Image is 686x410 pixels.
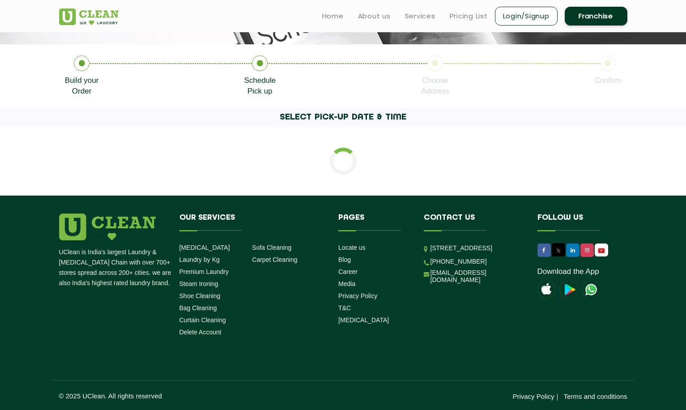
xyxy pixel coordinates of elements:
[179,292,221,299] a: Shoe Cleaning
[252,244,291,251] a: Sofa Cleaning
[179,268,229,275] a: Premium Laundry
[338,280,355,287] a: Media
[338,214,410,231] h4: Pages
[596,246,607,255] img: UClean Laundry and Dry Cleaning
[68,108,617,127] h1: SELECT PICK-UP DATE & TIME
[65,75,99,97] p: Build your Order
[338,268,358,275] a: Career
[59,392,343,400] p: © 2025 UClean. All rights reserved
[252,256,297,263] a: Carpet Cleaning
[179,256,220,263] a: Laundry by Kg
[179,280,218,287] a: Steam Ironing
[424,214,524,231] h4: Contact us
[358,11,391,21] a: About us
[430,269,524,283] a: [EMAIL_ADDRESS][DOMAIN_NAME]
[537,267,599,276] a: Download the App
[59,214,156,240] img: logo.png
[179,329,222,336] a: Delete Account
[59,9,119,25] img: UClean Laundry and Dry Cleaning
[495,7,558,26] a: Login/Signup
[244,75,276,97] p: Schedule Pick up
[565,7,627,26] a: Franchise
[537,281,555,299] img: apple-icon.png
[338,292,377,299] a: Privacy Policy
[179,304,217,312] a: Bag Cleaning
[59,247,173,288] p: UClean is India's largest Laundry & [MEDICAL_DATA] Chain with over 700+ stores spread across 200+...
[582,281,600,299] img: UClean Laundry and Dry Cleaning
[322,11,344,21] a: Home
[512,393,554,400] a: Privacy Policy
[537,214,616,231] h4: Follow us
[564,393,627,400] a: Terms and conditions
[338,316,389,324] a: [MEDICAL_DATA]
[560,281,578,299] img: playstoreicon.png
[405,11,435,21] a: Services
[179,316,226,324] a: Curtain Cleaning
[338,244,366,251] a: Locate us
[421,75,449,97] p: Choose Address
[338,256,351,263] a: Blog
[179,244,230,251] a: [MEDICAL_DATA]
[338,304,351,312] a: T&C
[179,214,325,231] h4: Our Services
[595,75,622,86] p: Confirm
[430,243,524,253] p: [STREET_ADDRESS]
[430,258,487,265] a: [PHONE_NUMBER]
[450,11,488,21] a: Pricing List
